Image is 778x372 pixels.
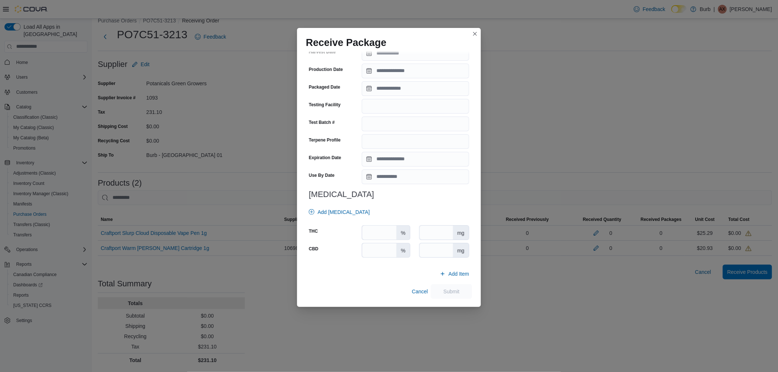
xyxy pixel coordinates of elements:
[362,169,469,184] input: Press the down key to open a popover containing a calendar.
[306,205,373,219] button: Add [MEDICAL_DATA]
[309,84,340,90] label: Packaged Date
[431,284,472,299] button: Submit
[412,288,428,295] span: Cancel
[453,226,469,240] div: mg
[443,288,460,295] span: Submit
[362,81,469,96] input: Press the down key to open a popover containing a calendar.
[306,37,386,49] h1: Receive Package
[362,46,469,61] input: Press the down key to open a popover containing a calendar.
[309,155,341,161] label: Expiration Date
[309,102,340,108] label: Testing Facility
[453,243,469,257] div: mg
[309,137,340,143] label: Terpene Profile
[318,208,370,216] span: Add [MEDICAL_DATA]
[396,226,410,240] div: %
[362,152,469,167] input: Press the down key to open a popover containing a calendar.
[309,119,335,125] label: Test Batch #
[309,49,336,55] label: Harvest Date
[437,267,472,281] button: Add Item
[309,228,318,234] label: THC
[309,172,335,178] label: Use By Date
[309,246,318,252] label: CBD
[409,284,431,299] button: Cancel
[309,190,469,199] h3: [MEDICAL_DATA]
[449,270,469,278] span: Add Item
[362,64,469,78] input: Press the down key to open a popover containing a calendar.
[471,29,479,38] button: Closes this modal window
[309,67,343,72] label: Production Date
[396,243,410,257] div: %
